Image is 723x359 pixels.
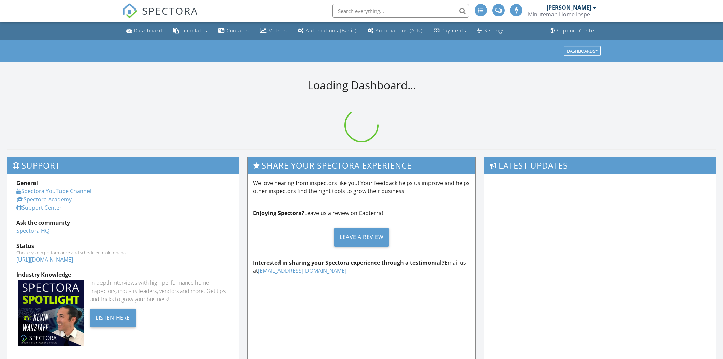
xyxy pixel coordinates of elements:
[16,256,73,263] a: [URL][DOMAIN_NAME]
[90,279,230,303] div: In-depth interviews with high-performance home inspectors, industry leaders, vendors and more. Ge...
[16,242,230,250] div: Status
[16,227,49,235] a: Spectora HQ
[431,25,469,37] a: Payments
[16,218,230,227] div: Ask the community
[170,25,210,37] a: Templates
[441,27,466,34] div: Payments
[16,270,230,279] div: Industry Knowledge
[332,4,469,18] input: Search everything...
[484,157,716,174] h3: Latest Updates
[122,9,198,24] a: SPECTORA
[253,179,470,195] p: We love hearing from inspectors like you! Your feedback helps us improve and helps other inspecto...
[16,179,38,187] strong: General
[528,11,596,18] div: Minuteman Home Inspections LLC
[306,27,357,34] div: Automations (Basic)
[248,157,475,174] h3: Share Your Spectora Experience
[90,314,136,321] a: Listen Here
[334,228,389,247] div: Leave a Review
[124,25,165,37] a: Dashboard
[475,25,507,37] a: Settings
[365,25,425,37] a: Automations (Advanced)
[122,3,137,18] img: The Best Home Inspection Software - Spectora
[253,209,470,217] p: Leave us a review on Capterra!
[253,209,304,217] strong: Enjoying Spectora?
[16,204,62,211] a: Support Center
[376,27,423,34] div: Automations (Adv)
[134,27,162,34] div: Dashboard
[18,280,84,346] img: Spectoraspolightmain
[16,250,230,255] div: Check system performance and scheduled maintenance.
[253,223,470,252] a: Leave a Review
[268,27,287,34] div: Metrics
[547,4,591,11] div: [PERSON_NAME]
[216,25,252,37] a: Contacts
[253,259,445,266] strong: Interested in sharing your Spectora experience through a testimonial?
[227,27,249,34] div: Contacts
[7,157,239,174] h3: Support
[90,309,136,327] div: Listen Here
[567,49,598,53] div: Dashboards
[16,187,91,195] a: Spectora YouTube Channel
[484,27,505,34] div: Settings
[564,46,601,56] button: Dashboards
[258,267,346,275] a: [EMAIL_ADDRESS][DOMAIN_NAME]
[547,25,599,37] a: Support Center
[257,25,290,37] a: Metrics
[181,27,207,34] div: Templates
[253,258,470,275] p: Email us at .
[295,25,359,37] a: Automations (Basic)
[142,3,198,18] span: SPECTORA
[16,196,72,203] a: Spectora Academy
[557,27,597,34] div: Support Center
